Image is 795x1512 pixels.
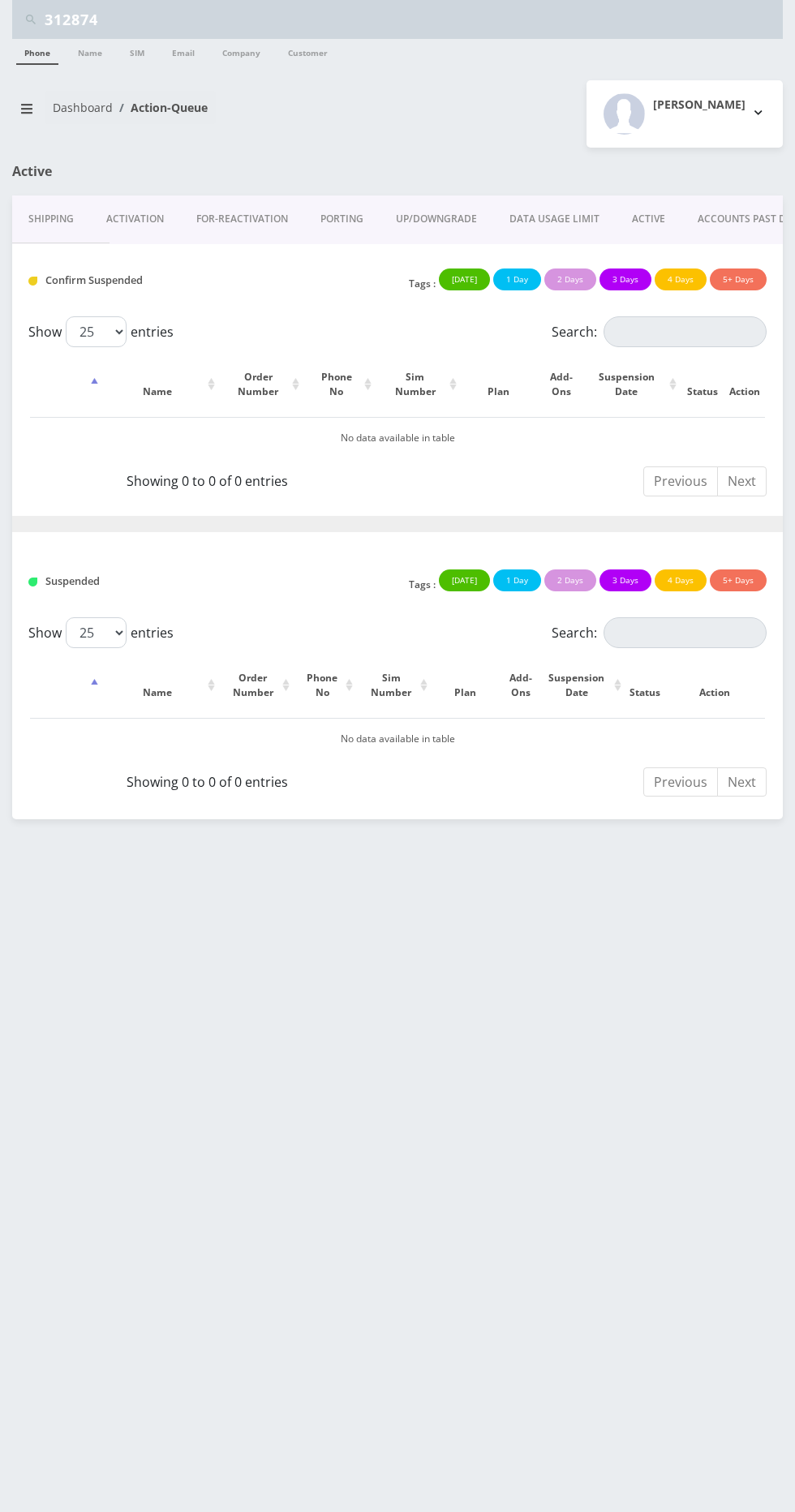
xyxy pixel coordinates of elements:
p: Tags : [409,578,436,592]
th: Plan [462,354,535,415]
th: Order Number: activate to sort column ascending [221,655,294,716]
a: Customer [280,39,336,63]
th: Status [627,655,663,716]
label: Search: [552,617,767,648]
button: 1 Day [493,268,541,290]
a: DATA USAGE LIMIT [493,195,616,243]
th: Action [724,354,765,415]
button: 5+ Days [710,569,767,591]
th: Suspension Date: activate to sort column ascending [588,354,681,415]
th: Name: activate to sort column ascending [104,655,219,716]
td: No data available in table [30,417,765,458]
a: Next [717,466,767,496]
label: Search: [552,316,767,347]
p: Tags : [409,277,436,291]
h2: [PERSON_NAME] [653,98,746,112]
a: UP/DOWNGRADE [380,195,493,243]
h1: Suspended [28,575,258,587]
th: : activate to sort column descending [30,655,102,716]
label: Show entries [28,617,174,648]
button: 2 Days [544,268,596,290]
th: : activate to sort column descending [30,354,102,415]
button: 4 Days [655,569,707,591]
input: Search Teltik [45,4,779,35]
a: Previous [643,466,718,496]
a: Previous [643,767,718,797]
th: Name: activate to sort column ascending [104,354,219,415]
nav: breadcrumb [12,91,385,137]
td: No data available in table [30,718,765,759]
a: Email [164,39,203,63]
button: 2 Days [544,569,596,591]
button: [PERSON_NAME] [587,80,783,148]
th: Action [664,655,765,716]
h1: Confirm Suspended [28,274,258,286]
button: 3 Days [599,569,651,591]
a: Shipping [12,195,90,243]
a: Dashboard [53,100,113,115]
th: Phone No: activate to sort column ascending [295,655,357,716]
a: FOR-REActivation [180,195,304,243]
a: Phone [16,39,58,65]
a: ACTIVE [616,195,681,243]
input: Search: [604,617,767,648]
div: Showing 0 to 0 of 0 entries [28,766,385,792]
select: Showentries [66,617,127,648]
h1: Active [12,164,385,179]
th: Sim Number: activate to sort column ascending [377,354,460,415]
th: Order Number: activate to sort column ascending [221,354,303,415]
button: 3 Days [599,268,651,290]
th: Sim Number: activate to sort column ascending [359,655,432,716]
label: Show entries [28,316,174,347]
th: Add-Ons [499,655,543,716]
input: Search: [604,316,767,347]
a: Activation [90,195,180,243]
li: Action-Queue [113,99,208,116]
div: Showing 0 to 0 of 0 entries [28,465,385,491]
button: 5+ Days [710,268,767,290]
a: Company [214,39,269,63]
th: Add-Ons [537,354,587,415]
th: Status [682,354,723,415]
button: [DATE] [439,569,490,591]
a: SIM [122,39,153,63]
a: Next [717,767,767,797]
th: Suspension Date: activate to sort column ascending [544,655,625,716]
button: 1 Day [493,569,541,591]
a: Name [70,39,110,63]
a: PORTING [304,195,380,243]
img: Confirm Suspended [28,277,37,286]
select: Showentries [66,316,127,347]
th: Plan [433,655,497,716]
button: [DATE] [439,268,490,290]
th: Phone No: activate to sort column ascending [305,354,376,415]
button: 4 Days [655,268,707,290]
